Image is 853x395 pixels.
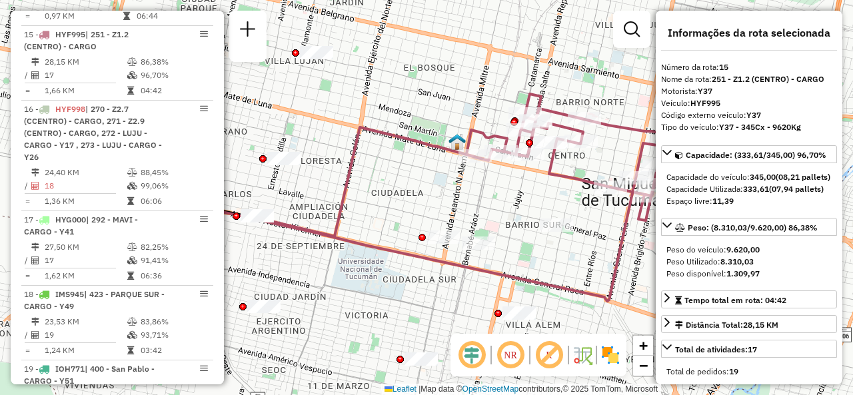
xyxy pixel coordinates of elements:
div: Espaço livre: [666,195,832,207]
td: / [24,254,31,267]
strong: Y37 [698,86,712,96]
i: % de utilização do peso [127,318,137,326]
i: Tempo total em rota [123,12,130,20]
td: 06:36 [140,269,207,282]
div: Atividade não roteirizada - SUPERMERCADOS A [300,46,333,59]
td: 91,41% [140,254,207,267]
span: Ocultar deslocamento [456,339,488,371]
i: Distância Total [31,318,39,326]
a: Distância Total:28,15 KM [661,315,837,333]
i: Total de Atividades [31,71,39,79]
span: 15 - [24,29,129,51]
em: Opções [200,290,208,298]
i: % de utilização do peso [127,243,137,251]
td: 99,06% [140,179,207,193]
td: 18 [44,179,127,193]
td: 96,70% [140,69,207,82]
strong: 8.310,03 [720,256,754,266]
span: IOH771 [55,364,85,374]
td: 1,24 KM [44,344,127,357]
div: Atividade não roteirizada - Comestibles Alem [405,352,438,366]
span: 28,15 KM [743,320,778,330]
img: Exibir/Ocultar setores [600,344,621,366]
td: 1,62 KM [44,269,127,282]
span: | 423 - PARQUE SUR - CARGO - Y49 [24,289,165,311]
strong: 17 [748,344,757,354]
img: Fluxo de ruas [572,344,593,366]
strong: 15 [719,62,728,72]
i: Total de Atividades [31,182,39,190]
div: Total de atividades:17 [661,360,837,383]
i: Tempo total em rota [127,87,134,95]
span: Peso do veículo: [666,244,760,254]
td: 17 [44,69,127,82]
span: 19 - [24,364,155,386]
span: Capacidade: (333,61/345,00) 96,70% [686,150,826,160]
a: Tempo total em rota: 04:42 [661,290,837,308]
strong: Y37 [746,110,761,120]
div: Capacidade: (333,61/345,00) 96,70% [661,166,837,212]
td: 28,15 KM [44,55,127,69]
td: 03:42 [140,344,207,357]
div: Total de pedidos: [666,366,832,378]
td: 82,25% [140,240,207,254]
div: Veículo: [661,97,837,109]
span: 16 - [24,104,162,162]
td: 83,86% [140,315,207,328]
strong: Y37 - 345Cx - 9620Kg [719,122,801,132]
a: Zoom in [633,336,653,356]
a: Leaflet [385,384,417,394]
div: Atividade não roteirizada - JEREZ MARIA ROSA [267,152,301,165]
span: Exibir rótulo [533,339,565,371]
td: = [24,84,31,97]
strong: 9.620,00 [726,244,760,254]
span: Tempo total em rota: 04:42 [684,295,786,305]
a: Exibir filtros [618,16,645,43]
i: % de utilização da cubagem [127,331,137,339]
strong: 345,00 [750,172,776,182]
td: = [24,344,31,357]
div: Atividade não roteirizada - Palavecino [241,209,274,222]
strong: (08,21 pallets) [776,172,830,182]
td: = [24,269,31,282]
div: Motorista: [661,85,837,97]
div: Número da rota: [661,61,837,73]
td: 23,53 KM [44,315,127,328]
td: 88,45% [140,166,207,179]
i: % de utilização do peso [127,58,137,66]
span: | 270 - Z2.7 (CCENTRO) - CARGO, 271 - Z2.9 (CENTRO) - CARGO, 272 - LUJU - CARGO - Y17 , 273 - LUJ... [24,104,162,162]
td: / [24,69,31,82]
i: Total de Atividades [31,256,39,264]
span: 18 - [24,289,165,311]
div: Peso disponível: [666,268,832,280]
i: % de utilização da cubagem [127,182,137,190]
div: Nome da rota: [661,73,837,85]
td: 06:06 [140,195,207,208]
span: HYF995 [55,29,85,39]
td: = [24,195,31,208]
em: Opções [200,30,208,38]
span: + [639,337,648,354]
div: Capacidade do veículo: [666,171,832,183]
span: Ocultar NR [494,339,526,371]
div: Atividade não roteirizada - Corrales Delgado Luis Alberto [247,300,281,313]
span: − [639,357,648,374]
strong: 333,61 [743,184,769,194]
i: Distância Total [31,243,39,251]
i: % de utilização da cubagem [127,71,137,79]
span: Total de atividades: [675,344,757,354]
strong: (07,94 pallets) [769,184,824,194]
i: Tempo total em rota [127,272,134,280]
div: Tipo do veículo: [661,121,837,133]
td: 1,36 KM [44,195,127,208]
h4: Informações da rota selecionada [661,27,837,39]
em: Opções [200,215,208,223]
td: 93,71% [140,328,207,342]
a: Nova sessão e pesquisa [235,16,261,46]
strong: HYF995 [690,98,720,108]
div: Map data © contributors,© 2025 TomTom, Microsoft [381,384,661,395]
td: 17 [44,254,127,267]
td: = [24,9,31,23]
td: 1,66 KM [44,84,127,97]
td: 86,38% [140,55,207,69]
